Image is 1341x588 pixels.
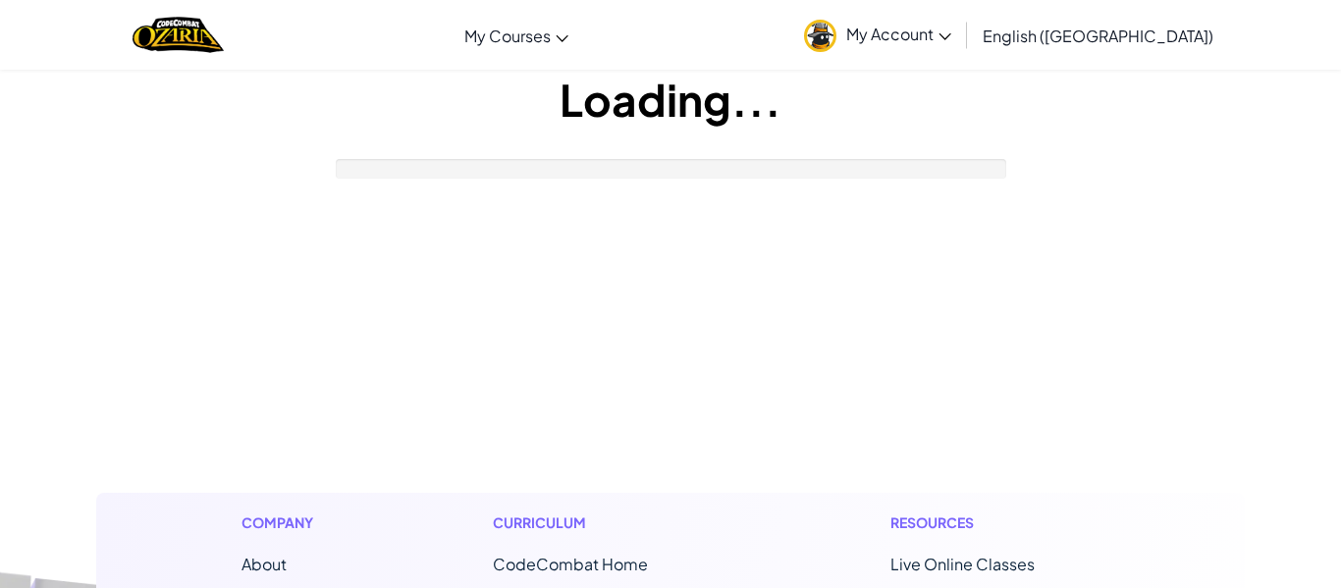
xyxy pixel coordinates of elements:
a: My Courses [455,9,578,62]
a: Ozaria by CodeCombat logo [133,15,224,55]
a: Live Online Classes [890,554,1035,574]
span: English ([GEOGRAPHIC_DATA]) [983,26,1213,46]
img: avatar [804,20,836,52]
img: Home [133,15,224,55]
h1: Resources [890,512,1100,533]
span: CodeCombat Home [493,554,648,574]
a: About [241,554,287,574]
h1: Company [241,512,333,533]
span: My Account [846,24,951,44]
a: English ([GEOGRAPHIC_DATA]) [973,9,1223,62]
a: My Account [794,4,961,66]
span: My Courses [464,26,551,46]
h1: Curriculum [493,512,730,533]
